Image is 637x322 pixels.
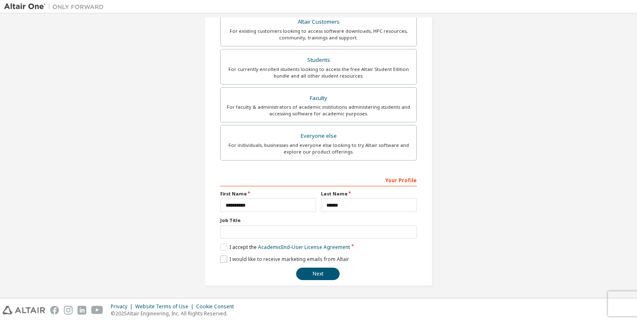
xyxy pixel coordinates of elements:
a: Academic End-User License Agreement [258,244,350,251]
img: altair_logo.svg [2,306,45,315]
div: For currently enrolled students looking to access the free Altair Student Edition bundle and all ... [226,66,411,79]
label: Last Name [321,190,417,197]
div: For individuals, businesses and everyone else looking to try Altair software and explore our prod... [226,142,411,155]
div: Altair Customers [226,16,411,28]
img: instagram.svg [64,306,73,315]
p: © 2025 Altair Engineering, Inc. All Rights Reserved. [111,310,239,317]
button: Next [296,268,340,280]
div: Faculty [226,93,411,104]
div: Students [226,54,411,66]
label: I would like to receive marketing emails from Altair [220,256,349,263]
img: facebook.svg [50,306,59,315]
div: For existing customers looking to access software downloads, HPC resources, community, trainings ... [226,28,411,41]
div: For faculty & administrators of academic institutions administering students and accessing softwa... [226,104,411,117]
div: Website Terms of Use [135,303,196,310]
label: Job Title [220,217,417,224]
img: youtube.svg [91,306,103,315]
div: Your Profile [220,173,417,186]
label: I accept the [220,244,350,251]
div: Cookie Consent [196,303,239,310]
img: linkedin.svg [78,306,86,315]
div: Everyone else [226,130,411,142]
img: Altair One [4,2,108,11]
label: First Name [220,190,316,197]
div: Privacy [111,303,135,310]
